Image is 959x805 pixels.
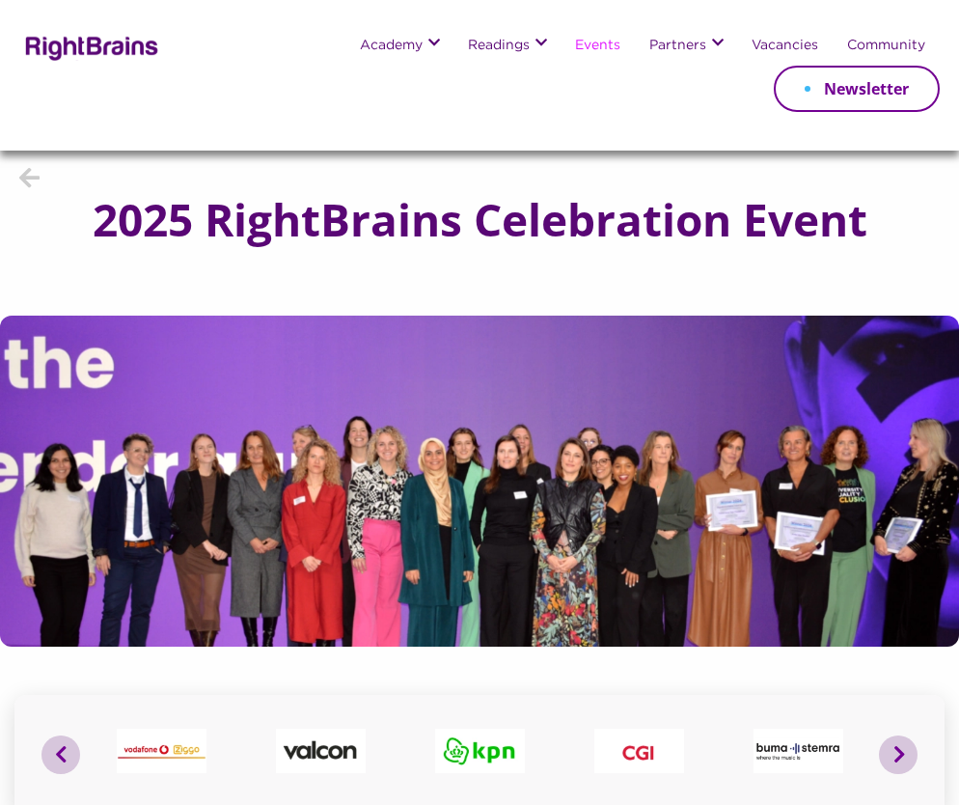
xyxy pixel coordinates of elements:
[93,194,867,246] h1: 2025 RightBrains Celebration Event
[649,39,706,54] a: Partners
[879,736,918,774] button: Next
[41,736,80,774] button: Previous
[847,39,925,54] a: Community
[575,39,620,54] a: Events
[19,33,159,61] img: Rightbrains
[774,66,940,112] a: Newsletter
[360,39,423,54] a: Academy
[752,39,818,54] a: Vacancies
[468,39,530,54] a: Readings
